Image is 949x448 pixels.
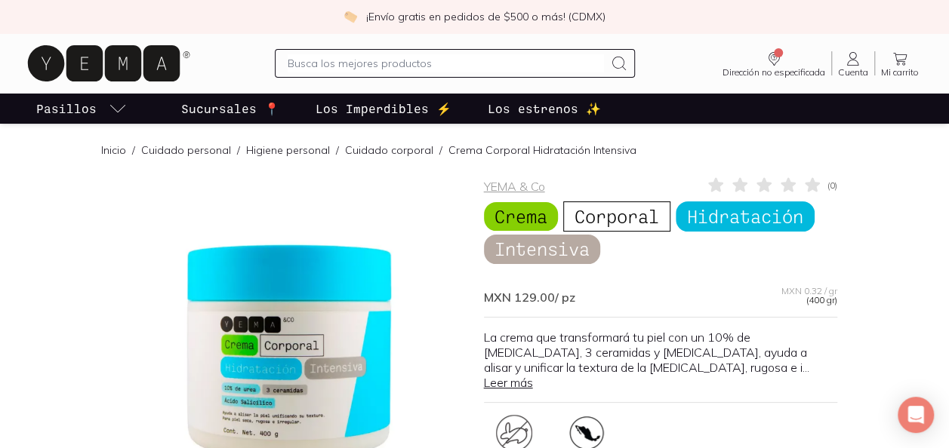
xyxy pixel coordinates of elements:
span: Mi carrito [881,68,919,77]
input: Busca los mejores productos [288,54,604,72]
a: Leer más [484,375,533,390]
span: / [126,143,141,158]
a: Cuidado corporal [345,143,433,157]
p: Pasillos [36,100,97,118]
img: check [344,10,357,23]
a: Inicio [101,143,126,157]
a: Los Imperdibles ⚡️ [313,94,454,124]
span: / [231,143,246,158]
span: Cuenta [838,68,868,77]
span: Crema [484,202,558,231]
span: Intensiva [484,235,600,263]
span: Corporal [563,201,670,232]
a: pasillo-todos-link [33,94,130,124]
p: Los Imperdibles ⚡️ [316,100,451,118]
span: (400 gr) [806,296,837,305]
a: Mi carrito [875,50,925,77]
span: / [330,143,345,158]
a: YEMA & Co [484,179,545,194]
a: Dirección no especificada [716,50,831,77]
span: MXN 129.00 / pz [484,290,575,305]
a: Cuenta [832,50,874,77]
p: La crema que transformará tu piel con un 10% de [MEDICAL_DATA], 3 ceramidas y [MEDICAL_DATA], ayu... [484,330,837,390]
span: Hidratación [676,201,815,232]
span: Dirección no especificada [723,68,825,77]
a: Los estrenos ✨ [485,94,604,124]
span: / [433,143,448,158]
a: Higiene personal [246,143,330,157]
p: Sucursales 📍 [181,100,279,118]
div: Open Intercom Messenger [898,397,934,433]
a: Sucursales 📍 [178,94,282,124]
span: ( 0 ) [827,181,837,190]
span: MXN 0.32 / gr [781,287,837,296]
p: Los estrenos ✨ [488,100,601,118]
p: ¡Envío gratis en pedidos de $500 o más! (CDMX) [366,9,605,24]
p: Crema Corporal Hidratación Intensiva [448,143,636,158]
a: Cuidado personal [141,143,231,157]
